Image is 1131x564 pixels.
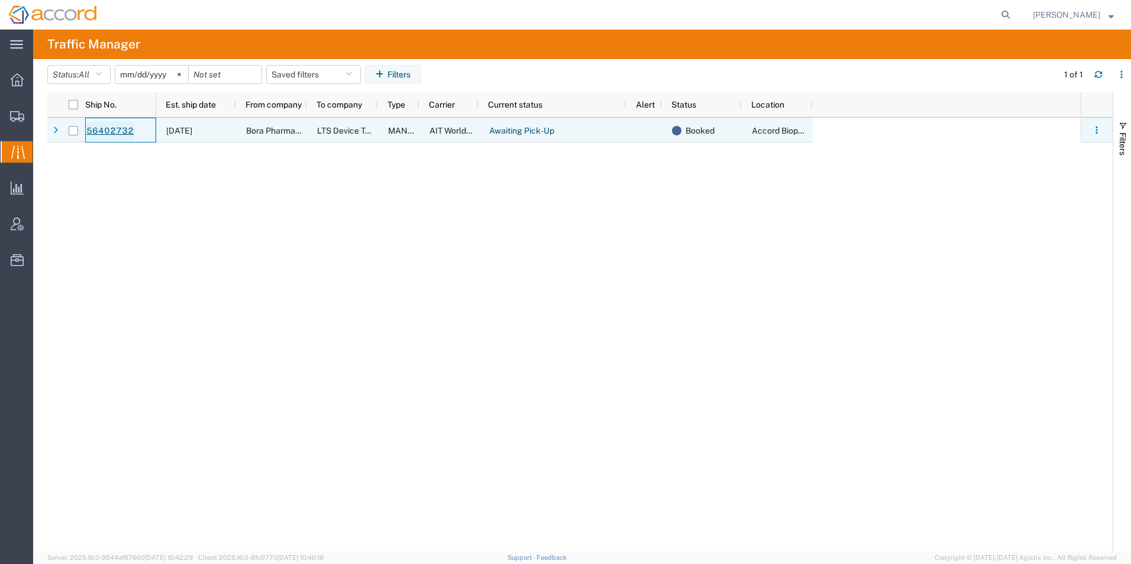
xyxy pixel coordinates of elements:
span: Server: 2025.16.0-9544af67660 [47,554,193,561]
button: [PERSON_NAME] [1032,8,1114,22]
img: logo [8,6,96,24]
span: From company [245,100,302,109]
span: 08/11/2025 [166,126,192,135]
span: LTS Device Technologies [317,126,412,135]
span: Alert [636,100,655,109]
span: AIT Worldwide [429,126,484,135]
span: Status [671,100,696,109]
span: [DATE] 10:42:29 [145,554,193,561]
span: Booked [686,118,715,143]
span: Location [751,100,784,109]
input: Not set [115,66,188,83]
button: Filters [365,65,421,84]
h4: Traffic Manager [47,30,140,59]
span: Ship No. [85,100,117,109]
span: [DATE] 10:40:19 [277,554,324,561]
span: Accord Biopharma - Raleigh [752,126,911,135]
span: Client: 2025.16.0-8fc0770 [198,554,324,561]
a: Awaiting Pick-Up [489,122,555,141]
a: Support [508,554,537,561]
button: Saved filters [266,65,361,84]
span: Carrier [429,100,455,109]
span: MANUAL [388,126,424,135]
span: To company [316,100,362,109]
span: Filters [1118,132,1127,155]
input: Not set [189,66,261,83]
span: Current status [488,100,542,109]
span: All [79,70,89,79]
button: Status:All [47,65,111,84]
span: Type [387,100,405,109]
span: Copyright © [DATE]-[DATE] Agistix Inc., All Rights Reserved [935,553,1117,563]
a: Feedback [537,554,567,561]
span: Bora Pharmaceuticals Injectables Inc. [246,126,390,135]
span: Lauren Pederson [1033,8,1100,21]
span: Est. ship date [166,100,216,109]
div: 1 of 1 [1064,69,1085,81]
a: 56402732 [86,122,134,141]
